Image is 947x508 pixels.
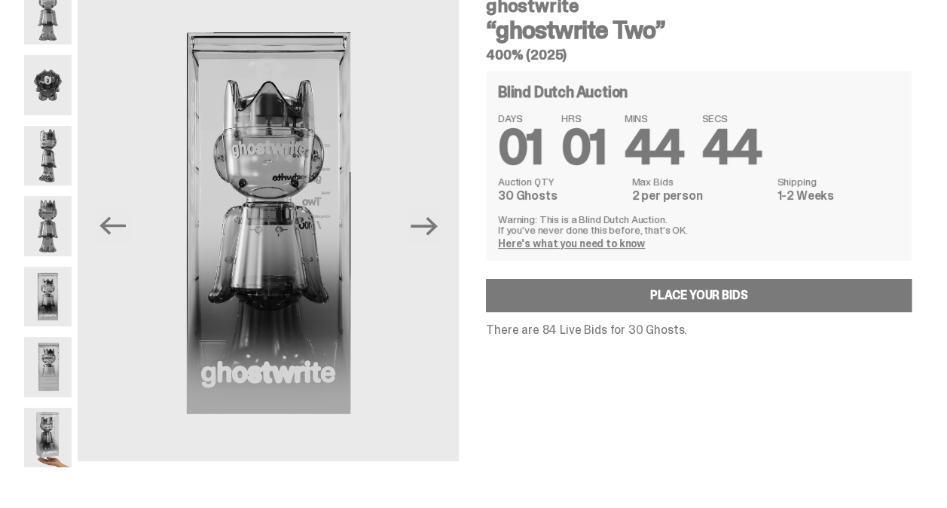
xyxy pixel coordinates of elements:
span: SECS [701,113,761,124]
h4: Blind Dutch Auction [498,84,628,99]
span: 44 [701,116,761,179]
img: ghostwrite_Two_2.png [24,126,72,185]
h3: “ghostwrite Two” [486,18,912,42]
span: 01 [498,116,543,179]
dd: 1-2 Weeks [777,190,900,202]
dt: Auction QTY [498,176,622,187]
span: 01 [561,116,606,179]
a: Place your Bids [486,279,912,312]
p: There are 84 Live Bids for 30 Ghosts. [486,324,912,336]
span: 44 [625,116,684,179]
dd: 2 per person [631,190,768,202]
h5: 400% (2025) [486,48,912,62]
p: Warning: This is a Blind Dutch Auction. If you’ve never done this before, that’s OK. [498,214,900,235]
button: Previous [96,210,129,243]
span: MINS [625,113,684,124]
img: ghostwrite_Two_17.png [24,337,72,396]
dt: Max Bids [631,176,768,187]
dt: Shipping [777,176,900,187]
img: ghostwrite_Two_Last.png [24,408,72,467]
img: ghostwrite_Two_13.png [24,55,72,115]
button: Next [408,210,441,243]
img: ghostwrite_Two_8.png [24,196,72,256]
img: ghostwrite_Two_14.png [24,267,72,326]
span: DAYS [498,113,543,124]
dd: 30 Ghosts [498,190,622,202]
a: Here's what you need to know [498,237,645,250]
span: HRS [561,113,606,124]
